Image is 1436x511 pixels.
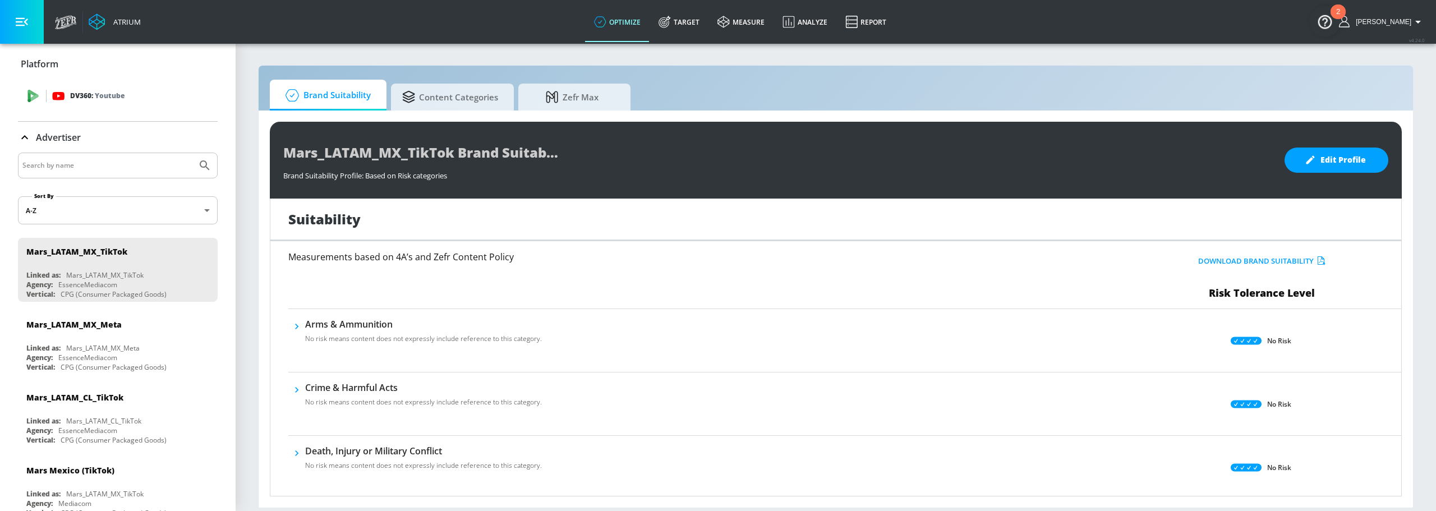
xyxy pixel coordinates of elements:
a: Analyze [774,2,836,42]
div: Linked as: [26,270,61,280]
div: Mars_LATAM_CL_TikTok [26,392,123,403]
button: [PERSON_NAME] [1339,15,1425,29]
div: Linked as: [26,489,61,499]
div: Mars_LATAM_MX_TikTokLinked as:Mars_LATAM_MX_TikTokAgency:EssenceMediacomVertical:CPG (Consumer Pa... [18,238,218,302]
div: Mars_LATAM_CL_TikTok [66,416,141,426]
div: Agency: [26,280,53,289]
p: No Risk [1267,398,1291,410]
div: Linked as: [26,416,61,426]
div: Mars_LATAM_MX_MetaLinked as:Mars_LATAM_MX_MetaAgency:EssenceMediacomVertical:CPG (Consumer Packag... [18,311,218,375]
label: Sort By [32,192,56,200]
div: DV360: Youtube [18,79,218,113]
div: Crime & Harmful ActsNo risk means content does not expressly include reference to this category. [305,381,542,414]
div: Platform [18,48,218,80]
a: optimize [585,2,650,42]
div: Mars_LATAM_CL_TikTokLinked as:Mars_LATAM_CL_TikTokAgency:EssenceMediacomVertical:CPG (Consumer Pa... [18,384,218,448]
div: Advertiser [18,122,218,153]
p: No risk means content does not expressly include reference to this category. [305,397,542,407]
p: No risk means content does not expressly include reference to this category. [305,334,542,344]
p: Advertiser [36,131,81,144]
div: EssenceMediacom [58,280,117,289]
span: Edit Profile [1307,153,1366,167]
div: Linked as: [26,343,61,353]
p: No risk means content does not expressly include reference to this category. [305,461,542,471]
p: No Risk [1267,462,1291,473]
div: Mars Mexico (TikTok) [26,465,114,476]
a: measure [708,2,774,42]
h6: Measurements based on 4A’s and Zefr Content Policy [288,252,1030,261]
div: EssenceMediacom [58,353,117,362]
a: Report [836,2,895,42]
div: Arms & AmmunitionNo risk means content does not expressly include reference to this category. [305,318,542,351]
button: Open Resource Center, 2 new notifications [1309,6,1341,37]
div: Agency: [26,499,53,508]
div: Mars_LATAM_MX_TikTok [26,246,127,257]
div: Agency: [26,353,53,362]
span: Zefr Max [530,84,615,111]
div: CPG (Consumer Packaged Goods) [61,289,167,299]
div: Vertical: [26,289,55,299]
p: No Risk [1267,335,1291,347]
div: Mediacom [58,499,91,508]
span: Risk Tolerance Level [1209,286,1315,300]
div: A-Z [18,196,218,224]
button: Download Brand Suitability [1195,252,1328,270]
p: DV360: [70,90,125,102]
div: CPG (Consumer Packaged Goods) [61,362,167,372]
a: Atrium [89,13,141,30]
button: Edit Profile [1285,148,1388,173]
div: Mars_LATAM_MX_TikTok [66,489,144,499]
div: Death, Injury or Military ConflictNo risk means content does not expressly include reference to t... [305,445,542,477]
span: v 4.24.0 [1409,37,1425,43]
div: Vertical: [26,362,55,372]
div: Vertical: [26,435,55,445]
div: Brand Suitability Profile: Based on Risk categories [283,165,1273,181]
span: login as: alejandro.roque@essencemediacom.com [1351,18,1411,26]
span: Content Categories [402,84,498,111]
div: EssenceMediacom [58,426,117,435]
h1: Suitability [288,210,361,228]
p: Youtube [95,90,125,102]
p: Platform [21,58,58,70]
a: Target [650,2,708,42]
div: Mars_LATAM_MX_TikTok [66,270,144,280]
div: CPG (Consumer Packaged Goods) [61,435,167,445]
h6: Death, Injury or Military Conflict [305,445,542,457]
div: Mars_LATAM_MX_Meta [66,343,140,353]
div: Mars_LATAM_MX_Meta [26,319,122,330]
h6: Arms & Ammunition [305,318,542,330]
div: Agency: [26,426,53,435]
input: Search by name [22,158,192,173]
div: 2 [1336,12,1340,26]
div: Atrium [109,17,141,27]
span: Brand Suitability [281,82,371,109]
h6: Crime & Harmful Acts [305,381,542,394]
